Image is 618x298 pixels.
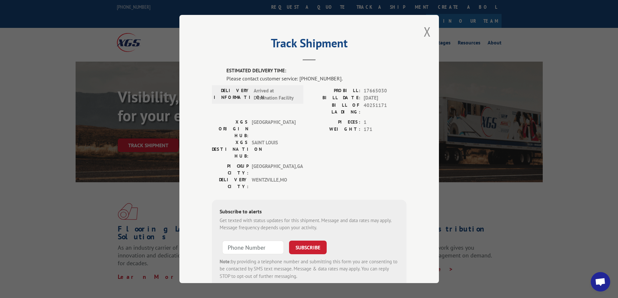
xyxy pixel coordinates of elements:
button: SUBSCRIBE [289,241,327,254]
span: SAINT LOUIS [252,139,296,160]
span: [GEOGRAPHIC_DATA] [252,119,296,139]
label: BILL OF LADING: [309,102,360,115]
h2: Track Shipment [212,39,406,51]
div: Open chat [591,272,610,292]
span: 171 [364,126,406,133]
span: 40251171 [364,102,406,115]
label: DELIVERY CITY: [212,176,248,190]
span: 1 [364,119,406,126]
label: BILL DATE: [309,94,360,102]
label: PICKUP CITY: [212,163,248,176]
label: DELIVERY INFORMATION: [214,87,250,102]
span: WENTZVILLE , MO [252,176,296,190]
span: 17665030 [364,87,406,95]
label: WEIGHT: [309,126,360,133]
label: XGS ORIGIN HUB: [212,119,248,139]
button: Close modal [424,23,431,40]
div: by providing a telephone number and submitting this form you are consenting to be contacted by SM... [220,258,399,280]
div: Get texted with status updates for this shipment. Message and data rates may apply. Message frequ... [220,217,399,232]
div: Please contact customer service: [PHONE_NUMBER]. [226,75,406,82]
input: Phone Number [222,241,284,254]
span: Arrived at Destination Facility [254,87,297,102]
label: PROBILL: [309,87,360,95]
div: Subscribe to alerts [220,208,399,217]
span: [DATE] [364,94,406,102]
strong: Note: [220,258,231,265]
label: ESTIMATED DELIVERY TIME: [226,67,406,75]
label: PIECES: [309,119,360,126]
label: XGS DESTINATION HUB: [212,139,248,160]
span: [GEOGRAPHIC_DATA] , GA [252,163,296,176]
